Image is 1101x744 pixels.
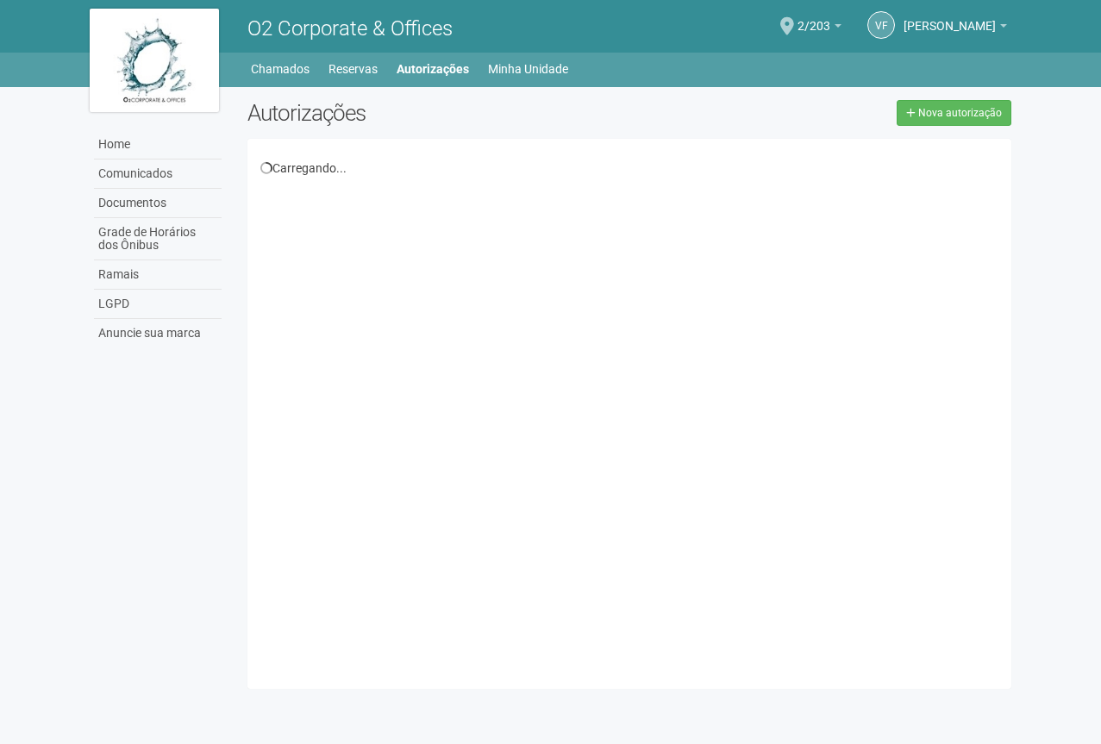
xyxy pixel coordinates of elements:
span: Vivian Félix [904,3,996,33]
a: Nova autorização [897,100,1011,126]
a: Grade de Horários dos Ônibus [94,218,222,260]
span: Nova autorização [918,107,1002,119]
a: Anuncie sua marca [94,319,222,347]
a: Chamados [251,57,310,81]
a: [PERSON_NAME] [904,22,1007,35]
a: Reservas [328,57,378,81]
a: Documentos [94,189,222,218]
span: O2 Corporate & Offices [247,16,453,41]
a: Home [94,130,222,159]
a: Autorizações [397,57,469,81]
img: logo.jpg [90,9,219,112]
a: VF [867,11,895,39]
div: Carregando... [260,160,999,176]
a: Minha Unidade [488,57,568,81]
span: 2/203 [798,3,830,33]
a: 2/203 [798,22,841,35]
a: Ramais [94,260,222,290]
a: Comunicados [94,159,222,189]
h2: Autorizações [247,100,616,126]
a: LGPD [94,290,222,319]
